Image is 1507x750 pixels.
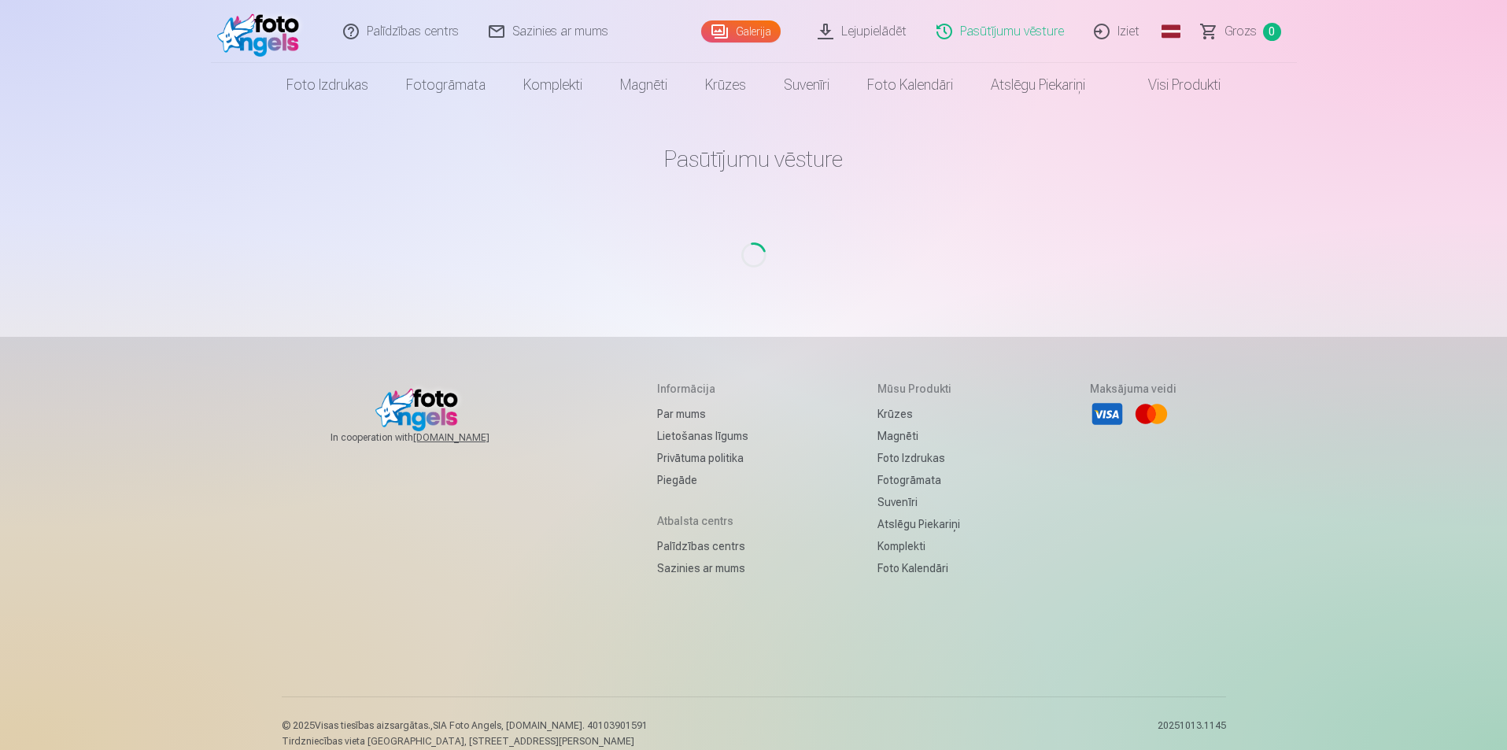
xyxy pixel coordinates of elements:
[877,491,960,513] a: Suvenīri
[413,431,527,444] a: [DOMAIN_NAME]
[1224,22,1257,41] span: Grozs
[657,381,748,397] h5: Informācija
[877,403,960,425] a: Krūzes
[848,63,972,107] a: Foto kalendāri
[701,20,781,42] a: Galerija
[1263,23,1281,41] span: 0
[282,735,648,748] p: Tirdzniecības vieta [GEOGRAPHIC_DATA], [STREET_ADDRESS][PERSON_NAME]
[877,447,960,469] a: Foto izdrukas
[657,447,748,469] a: Privātuma politika
[657,535,748,557] a: Palīdzības centrs
[1158,719,1226,748] p: 20251013.1145
[877,513,960,535] a: Atslēgu piekariņi
[1090,381,1176,397] h5: Maksājuma veidi
[877,557,960,579] a: Foto kalendāri
[657,557,748,579] a: Sazinies ar mums
[294,145,1213,173] h1: Pasūtījumu vēsture
[657,469,748,491] a: Piegāde
[504,63,601,107] a: Komplekti
[972,63,1104,107] a: Atslēgu piekariņi
[433,720,648,731] span: SIA Foto Angels, [DOMAIN_NAME]. 40103901591
[217,6,308,57] img: /fa1
[1134,397,1169,431] li: Mastercard
[877,535,960,557] a: Komplekti
[657,425,748,447] a: Lietošanas līgums
[657,513,748,529] h5: Atbalsta centrs
[282,719,648,732] p: © 2025 Visas tiesības aizsargātas. ,
[877,425,960,447] a: Magnēti
[657,403,748,425] a: Par mums
[877,381,960,397] h5: Mūsu produkti
[268,63,387,107] a: Foto izdrukas
[387,63,504,107] a: Fotogrāmata
[686,63,765,107] a: Krūzes
[1104,63,1239,107] a: Visi produkti
[877,469,960,491] a: Fotogrāmata
[1090,397,1125,431] li: Visa
[765,63,848,107] a: Suvenīri
[601,63,686,107] a: Magnēti
[331,431,527,444] span: In cooperation with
